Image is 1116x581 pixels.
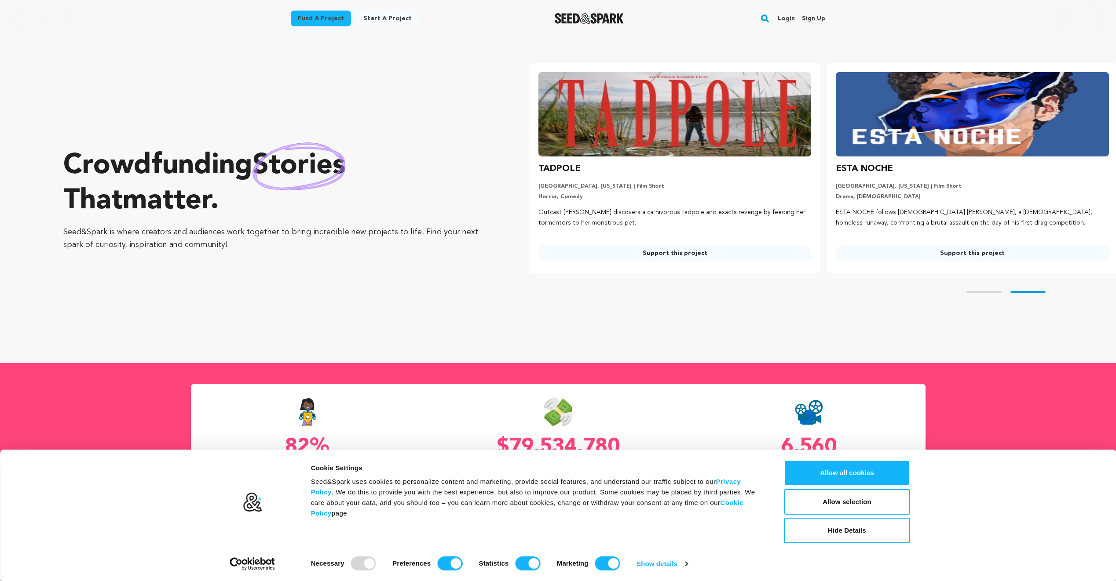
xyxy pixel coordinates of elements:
img: ESTA NOCHE image [836,72,1109,156]
img: Seed&Spark Money Raised Icon [544,398,572,426]
img: Seed&Spark Projects Created Icon [795,398,823,426]
a: Fund a project [291,11,351,26]
a: Show details [637,557,688,570]
p: Horror, Comedy [538,193,812,200]
strong: Marketing [557,559,589,567]
a: Support this project [538,245,812,261]
p: Crowdfunding that . [63,149,494,219]
button: Hide Details [784,518,910,543]
strong: Statistics [479,559,509,567]
p: Outcast [PERSON_NAME] discovers a carnivorous tadpole and exacts revenge by feeding her tormentor... [538,207,812,229]
legend: Consent Selection [311,553,311,553]
p: $79,534,780 [442,437,675,458]
button: Allow all cookies [784,460,910,486]
p: [GEOGRAPHIC_DATA], [US_STATE] | Film Short [836,183,1109,190]
strong: Preferences [392,559,431,567]
a: Support this project [836,245,1109,261]
img: hand sketched image [252,142,345,190]
p: 6,560 [692,437,926,458]
a: Login [778,11,795,25]
a: Usercentrics Cookiebot - opens in a new window [214,557,291,570]
h3: ESTA NOCHE [836,162,893,176]
p: Drama, [DEMOGRAPHIC_DATA] [836,193,1109,200]
a: Sign up [802,11,825,25]
img: TADPOLE image [538,72,812,156]
span: matter [123,187,210,215]
strong: Necessary [311,559,344,567]
img: logo [242,492,262,512]
p: Seed&Spark is where creators and audiences work together to bring incredible new projects to life... [63,226,494,251]
p: ESTA NOCHE follows [DEMOGRAPHIC_DATA] [PERSON_NAME], a [DEMOGRAPHIC_DATA], homeless runaway, conf... [836,207,1109,229]
a: Seed&Spark Homepage [555,13,624,24]
div: Seed&Spark uses cookies to personalize content and marketing, provide social features, and unders... [311,476,765,519]
a: Start a project [356,11,419,26]
img: Seed&Spark Success Rate Icon [294,398,321,426]
h3: TADPOLE [538,162,581,176]
button: Allow selection [784,489,910,515]
p: [GEOGRAPHIC_DATA], [US_STATE] | Film Short [538,183,812,190]
img: Seed&Spark Logo Dark Mode [555,13,624,24]
p: 82% [191,437,424,458]
div: Cookie Settings [311,463,765,473]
